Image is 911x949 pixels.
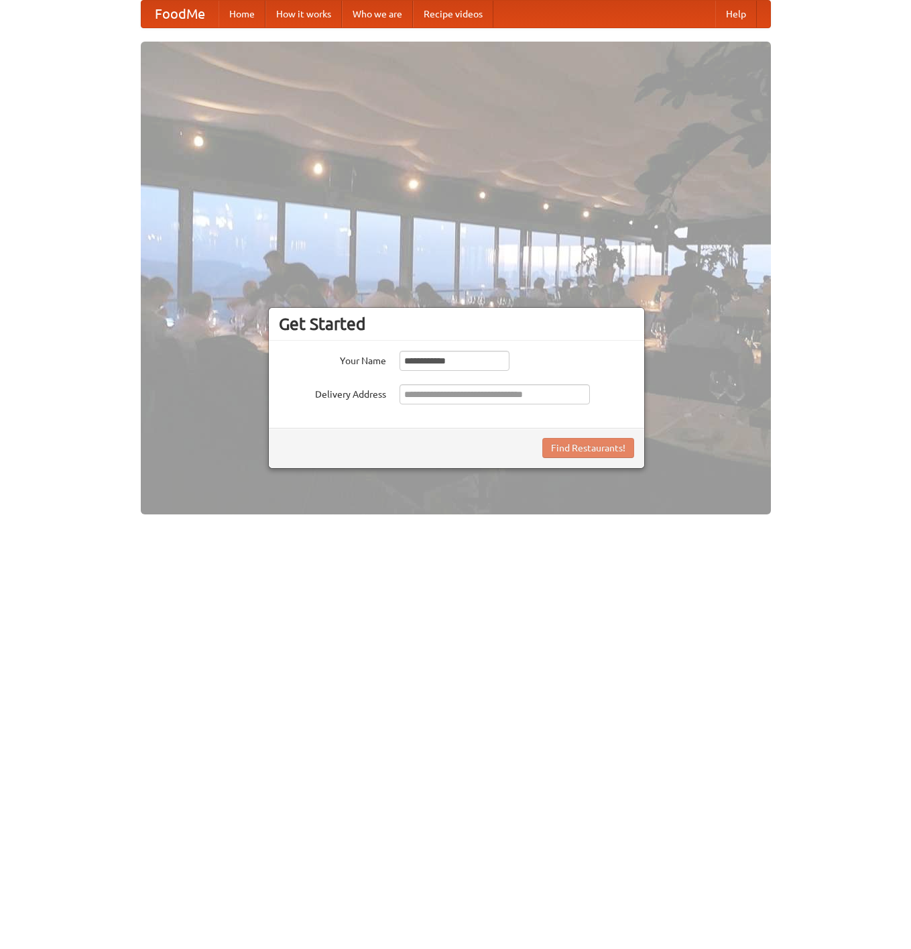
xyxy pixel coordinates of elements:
[279,351,386,368] label: Your Name
[265,1,342,27] a: How it works
[279,314,634,334] h3: Get Started
[413,1,493,27] a: Recipe videos
[342,1,413,27] a: Who we are
[279,384,386,401] label: Delivery Address
[715,1,757,27] a: Help
[542,438,634,458] button: Find Restaurants!
[141,1,219,27] a: FoodMe
[219,1,265,27] a: Home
